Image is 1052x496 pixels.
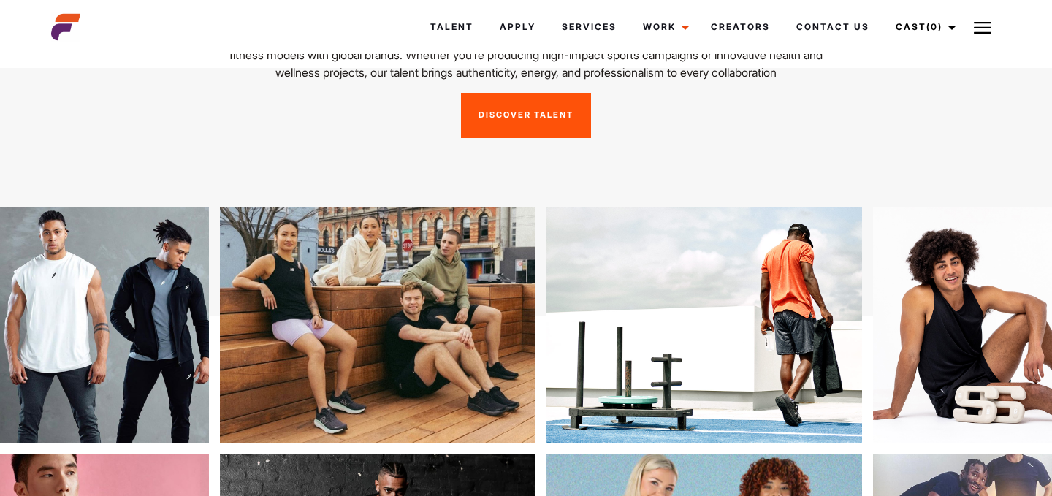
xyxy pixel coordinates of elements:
img: cropped-aefm-brand-fav-22-square.png [51,12,80,42]
img: Burger icon [974,19,991,37]
a: Talent [417,7,487,47]
a: Creators [698,7,783,47]
a: Services [549,7,630,47]
a: Cast(0) [883,7,964,47]
a: Contact Us [783,7,883,47]
img: Asc [505,207,820,443]
img: 24 [178,207,494,443]
span: (0) [926,21,942,32]
a: Work [630,7,698,47]
a: Discover Talent [461,93,591,138]
p: AEFM International is Australia’s leading fitness and athletic talent agency, specialising in con... [212,28,839,81]
a: Apply [487,7,549,47]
